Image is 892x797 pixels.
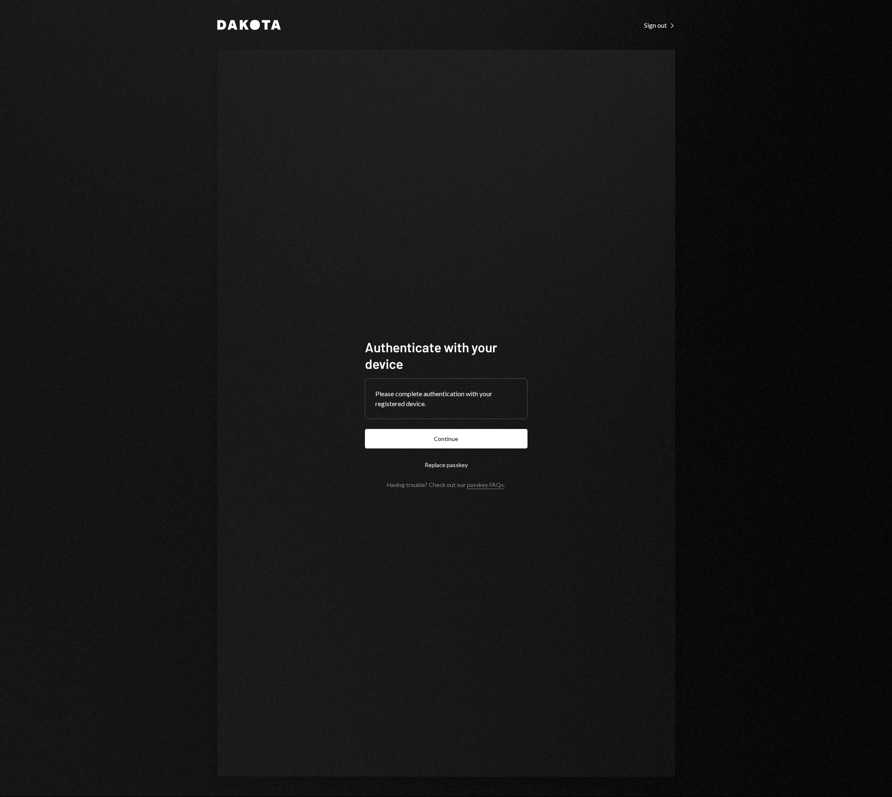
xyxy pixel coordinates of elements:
div: Sign out [644,21,675,29]
div: Please complete authentication with your registered device. [375,389,517,409]
a: Sign out [644,20,675,29]
a: passkey FAQs [467,481,504,489]
button: Continue [365,429,527,448]
div: Having trouble? Check out our . [387,481,505,488]
h1: Authenticate with your device [365,339,527,372]
button: Replace passkey [365,455,527,475]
